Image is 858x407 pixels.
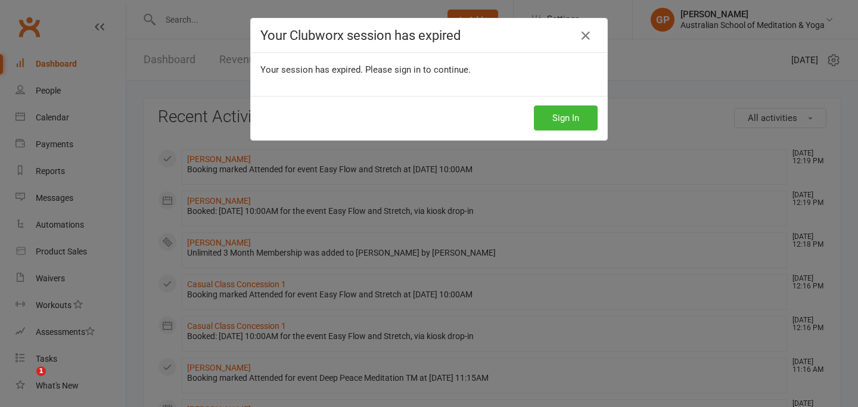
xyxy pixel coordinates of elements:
h4: Your Clubworx session has expired [260,28,598,43]
span: 1 [36,366,46,376]
button: Sign In [534,105,598,131]
iframe: Intercom live chat [12,366,41,395]
a: Close [576,26,595,45]
span: Your session has expired. Please sign in to continue. [260,64,471,75]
